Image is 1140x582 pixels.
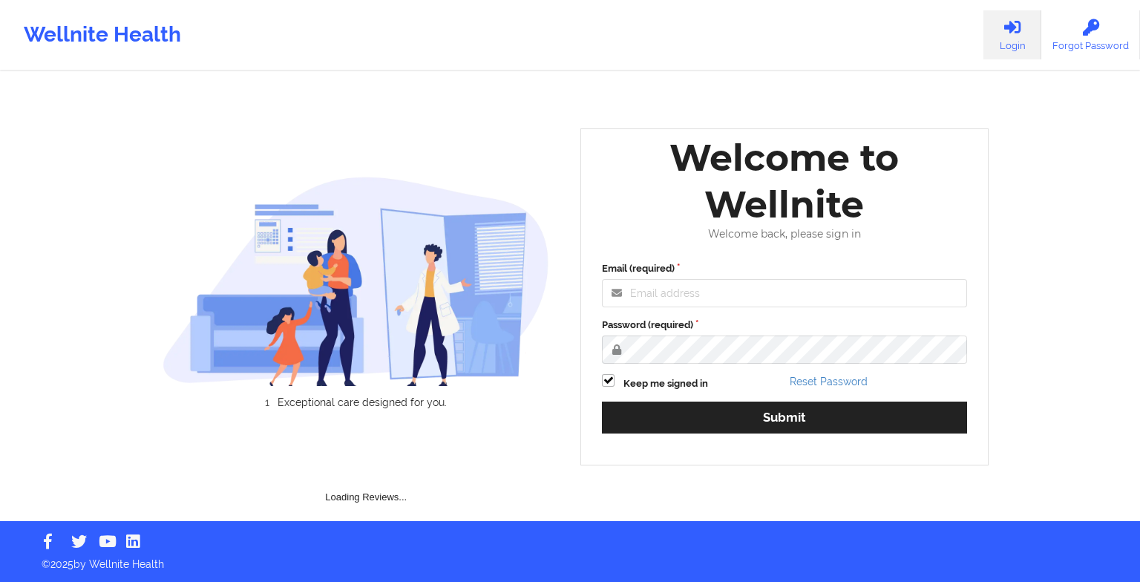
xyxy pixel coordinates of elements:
a: Reset Password [790,376,868,388]
div: Welcome back, please sign in [592,228,977,241]
p: © 2025 by Wellnite Health [31,546,1109,572]
label: Keep me signed in [623,376,708,391]
img: wellnite-auth-hero_200.c722682e.png [163,176,550,386]
label: Email (required) [602,261,967,276]
a: Forgot Password [1041,10,1140,59]
li: Exceptional care designed for you. [175,396,549,408]
label: Password (required) [602,318,967,333]
div: Loading Reviews... [163,434,571,505]
a: Login [983,10,1041,59]
div: Welcome to Wellnite [592,134,977,228]
button: Submit [602,402,967,434]
input: Email address [602,279,967,307]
